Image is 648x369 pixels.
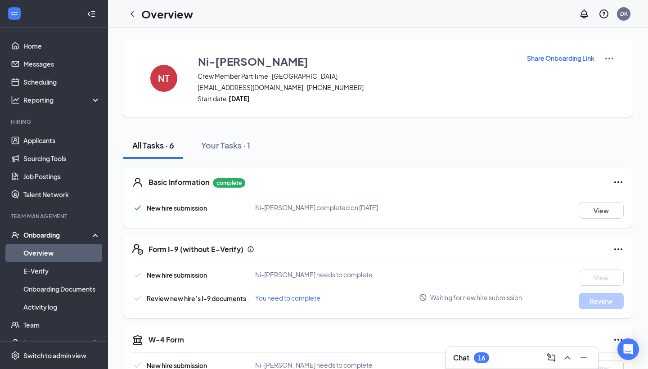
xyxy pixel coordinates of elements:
a: DocumentsCrown [23,334,100,352]
a: Scheduling [23,73,100,91]
h3: Chat [453,353,469,363]
svg: ChevronUp [562,352,573,363]
a: Home [23,37,100,55]
svg: ComposeMessage [546,352,557,363]
a: Talent Network [23,185,100,203]
span: Ni-[PERSON_NAME] completed on [DATE] [255,203,378,211]
svg: Collapse [87,9,96,18]
span: New hire submission [147,204,207,212]
svg: FormI9EVerifyIcon [132,244,143,255]
h3: Ni-[PERSON_NAME] [198,54,308,69]
div: Team Management [11,212,99,220]
a: Activity log [23,298,100,316]
span: [EMAIL_ADDRESS][DOMAIN_NAME] · [PHONE_NUMBER] [198,83,515,92]
h5: W-4 Form [148,335,184,345]
span: Ni-[PERSON_NAME] needs to complete [255,361,373,369]
h5: Form I-9 (without E-Verify) [148,244,243,254]
svg: Checkmark [132,202,143,213]
svg: Ellipses [613,244,624,255]
button: Minimize [576,351,591,365]
p: Share Onboarding Link [527,54,594,63]
svg: Notifications [579,9,589,19]
button: ChevronUp [560,351,575,365]
svg: QuestionInfo [598,9,609,19]
div: Open Intercom Messenger [617,338,639,360]
button: Share Onboarding Link [526,53,595,63]
h4: NT [158,75,170,81]
svg: Settings [11,351,20,360]
button: View [579,202,624,219]
a: Messages [23,55,100,73]
strong: [DATE] [229,94,250,103]
div: Onboarding [23,230,93,239]
svg: Ellipses [613,334,624,345]
div: Hiring [11,118,99,126]
button: Review [579,293,624,309]
span: New hire submission [147,271,207,279]
svg: Minimize [578,352,589,363]
svg: Info [247,246,254,253]
svg: Checkmark [132,293,143,304]
button: NT [141,53,186,103]
svg: Analysis [11,95,20,104]
a: Onboarding Documents [23,280,100,298]
svg: UserCheck [11,230,20,239]
h1: Overview [141,6,193,22]
div: All Tasks · 6 [132,139,174,151]
button: View [579,270,624,286]
svg: WorkstreamLogo [10,9,19,18]
svg: TaxGovernmentIcon [132,334,143,345]
svg: ChevronLeft [127,9,138,19]
p: complete [213,178,245,188]
span: Start date: [198,94,515,103]
a: Job Postings [23,167,100,185]
h5: Basic Information [148,177,209,187]
span: Review new hire’s I-9 documents [147,294,246,302]
img: More Actions [604,53,615,64]
div: 16 [478,354,485,362]
a: Applicants [23,131,100,149]
div: Reporting [23,95,101,104]
svg: Checkmark [132,270,143,280]
span: You need to complete [255,294,320,302]
span: Crew Member Part Time · [GEOGRAPHIC_DATA] [198,72,515,81]
a: E-Verify [23,262,100,280]
a: Overview [23,244,100,262]
div: DK [620,10,628,18]
svg: Blocked [419,293,427,301]
div: Your Tasks · 1 [201,139,250,151]
a: Team [23,316,100,334]
button: ComposeMessage [544,351,558,365]
div: Switch to admin view [23,351,86,360]
svg: Ellipses [613,177,624,188]
svg: User [132,177,143,188]
span: Ni-[PERSON_NAME] needs to complete [255,270,373,279]
a: Sourcing Tools [23,149,100,167]
button: Ni-[PERSON_NAME] [198,53,515,69]
span: Waiting for new hire submission [430,293,522,302]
